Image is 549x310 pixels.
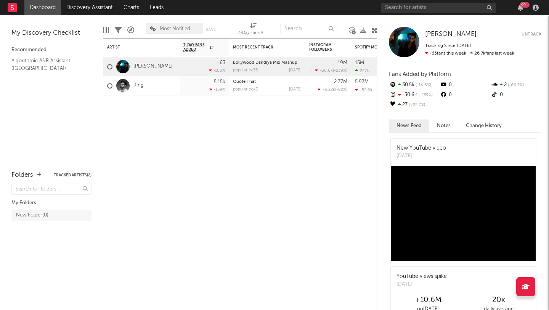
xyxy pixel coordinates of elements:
[425,44,471,48] span: Tracking Since: [DATE]
[389,119,429,132] button: News Feed
[11,29,91,38] div: My Discovery Checklist
[217,60,225,65] div: -63
[417,93,433,97] span: -239 %
[133,82,144,89] a: King
[209,87,225,92] div: -159 %
[115,19,122,41] div: Filters
[233,61,302,65] div: Bollywood Dandiya Mix Mashup
[425,51,466,56] span: -63 fans this week
[183,43,208,52] span: 7-Day Fans Added
[389,100,440,110] div: 27
[396,152,446,160] div: [DATE]
[160,26,190,31] span: Most Notified
[54,173,91,177] button: Tracked Artists(2)
[233,68,258,73] div: popularity: 33
[425,31,477,38] a: [PERSON_NAME]
[355,87,372,92] div: -52.6k
[491,90,541,100] div: 0
[389,80,440,90] div: 30.5k
[11,57,84,72] a: Algorithmic A&R Assistant ([GEOGRAPHIC_DATA])
[334,69,346,73] span: -239 %
[389,90,440,100] div: -30.6k
[103,19,109,41] div: Edit Columns
[238,29,268,38] div: 7-Day Fans Added (7-Day Fans Added)
[233,87,258,92] div: popularity: 43
[127,19,134,41] div: A&R Pipeline
[289,68,302,73] div: [DATE]
[396,273,447,281] div: YouTube views spike
[11,171,33,180] div: Folders
[320,69,333,73] span: -30.6k
[393,295,463,305] div: +10.6M
[440,90,490,100] div: 0
[11,199,91,208] div: My Folders
[355,79,369,84] div: 5.93M
[11,210,91,221] a: New Folder(0)
[336,88,346,92] span: -82 %
[11,45,91,55] div: Recommended
[389,71,451,77] span: Fans Added by Platform
[458,119,509,132] button: Change History
[425,31,477,37] span: [PERSON_NAME]
[520,2,530,8] div: 99 +
[425,51,514,56] span: 26.7k fans last week
[107,45,164,50] div: Artist
[11,184,91,195] input: Search for folders...
[355,60,364,65] div: 15M
[507,83,524,87] span: -66.7 %
[233,80,302,84] div: Quote That
[338,60,347,65] div: 19M
[396,281,447,288] div: [DATE]
[355,68,369,73] div: 227k
[289,87,302,92] div: [DATE]
[238,19,268,41] div: 7-Day Fans Added (7-Day Fans Added)
[440,80,490,90] div: 0
[209,68,225,73] div: -100 %
[408,103,425,107] span: +22.7 %
[334,79,347,84] div: 2.77M
[463,295,534,305] div: 20 x
[309,43,336,52] div: Instagram Followers
[212,79,225,84] div: -5.15k
[16,211,48,220] div: New Folder ( 0 )
[518,5,523,11] button: 99+
[133,63,173,70] a: [PERSON_NAME]
[233,80,256,84] a: Quote That
[522,31,541,38] button: Untrack
[280,23,337,34] input: Search...
[396,144,446,152] div: New YouTube video
[429,119,458,132] button: Notes
[233,61,297,65] a: Bollywood Dandiya Mix Mashup
[233,45,290,50] div: Most Recent Track
[318,87,347,92] div: ( )
[381,3,496,13] input: Search for artists
[414,83,431,87] span: -14.6 %
[323,88,335,92] span: -6.22k
[491,80,541,90] div: 2
[355,45,412,50] div: Spotify Monthly Listeners
[315,68,347,73] div: ( )
[206,27,216,32] button: Save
